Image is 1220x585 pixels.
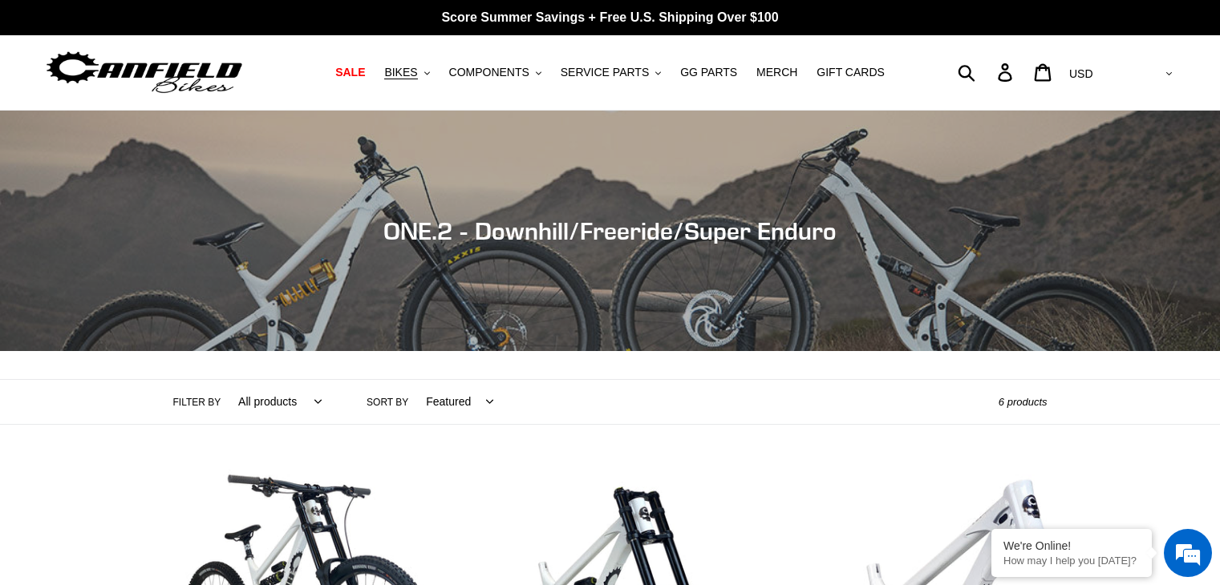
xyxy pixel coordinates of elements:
[748,62,805,83] a: MERCH
[1003,555,1140,567] p: How may I help you today?
[367,395,408,409] label: Sort by
[383,216,837,245] span: ONE.2 - Downhill/Freeride/Super Enduro
[173,395,221,409] label: Filter by
[384,66,417,79] span: BIKES
[441,62,549,83] button: COMPONENTS
[327,62,373,83] a: SALE
[561,66,649,79] span: SERVICE PARTS
[672,62,745,83] a: GG PARTS
[809,62,893,83] a: GIFT CARDS
[335,66,365,79] span: SALE
[967,54,1007,90] input: Search
[999,396,1048,408] span: 6 products
[376,62,437,83] button: BIKES
[680,66,737,79] span: GG PARTS
[1003,539,1140,552] div: We're Online!
[44,47,245,98] img: Canfield Bikes
[817,66,885,79] span: GIFT CARDS
[756,66,797,79] span: MERCH
[553,62,669,83] button: SERVICE PARTS
[449,66,529,79] span: COMPONENTS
